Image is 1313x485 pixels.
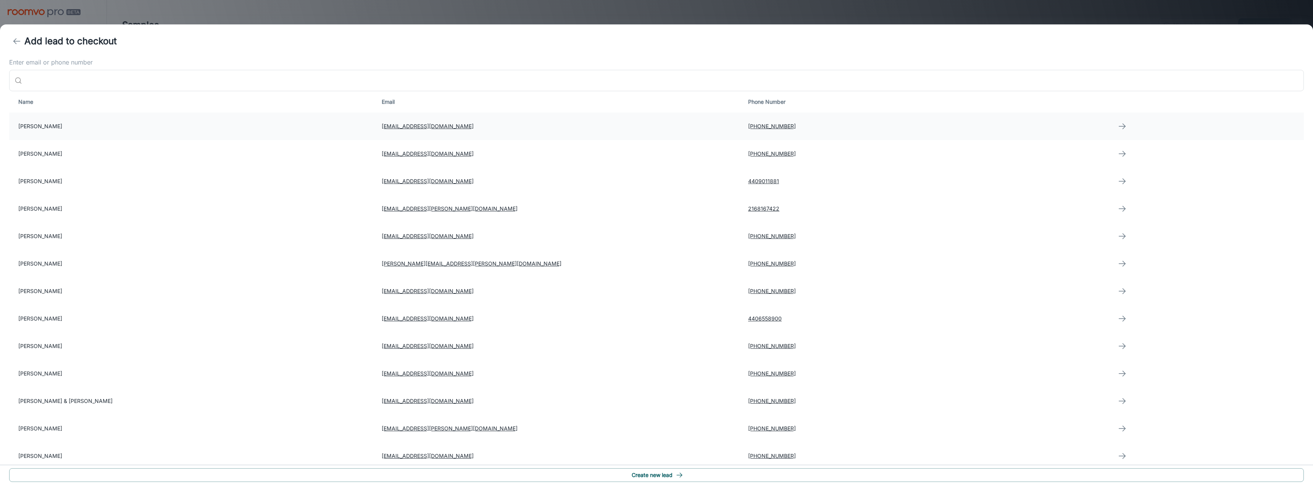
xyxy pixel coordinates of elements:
[376,91,742,113] th: Email
[9,195,376,222] td: [PERSON_NAME]
[382,178,474,184] a: [EMAIL_ADDRESS][DOMAIN_NAME]
[9,305,376,332] td: [PERSON_NAME]
[748,315,782,322] a: 4406558900
[382,453,474,459] a: [EMAIL_ADDRESS][DOMAIN_NAME]
[382,370,474,377] a: [EMAIL_ADDRESS][DOMAIN_NAME]
[9,91,376,113] th: Name
[9,58,1304,67] label: Enter email or phone number
[9,277,376,305] td: [PERSON_NAME]
[748,233,796,239] a: [PHONE_NUMBER]
[748,425,796,432] a: [PHONE_NUMBER]
[748,288,796,294] a: [PHONE_NUMBER]
[748,178,779,184] a: 4409011881
[382,260,561,267] a: [PERSON_NAME][EMAIL_ADDRESS][PERSON_NAME][DOMAIN_NAME]
[9,250,376,277] td: [PERSON_NAME]
[382,150,474,157] a: [EMAIL_ADDRESS][DOMAIN_NAME]
[382,343,474,349] a: [EMAIL_ADDRESS][DOMAIN_NAME]
[382,288,474,294] a: [EMAIL_ADDRESS][DOMAIN_NAME]
[748,398,796,404] a: [PHONE_NUMBER]
[382,398,474,404] a: [EMAIL_ADDRESS][DOMAIN_NAME]
[9,168,376,195] td: [PERSON_NAME]
[9,415,376,442] td: [PERSON_NAME]
[748,370,796,377] a: [PHONE_NUMBER]
[748,453,796,459] a: [PHONE_NUMBER]
[748,343,796,349] a: [PHONE_NUMBER]
[9,387,376,415] td: [PERSON_NAME] & [PERSON_NAME]
[9,113,376,140] td: [PERSON_NAME]
[9,222,376,250] td: [PERSON_NAME]
[748,123,796,129] a: [PHONE_NUMBER]
[748,205,779,212] a: 2168167422
[9,442,376,470] td: [PERSON_NAME]
[9,332,376,360] td: [PERSON_NAME]
[382,205,518,212] a: [EMAIL_ADDRESS][PERSON_NAME][DOMAIN_NAME]
[748,150,796,157] a: [PHONE_NUMBER]
[382,123,474,129] a: [EMAIL_ADDRESS][DOMAIN_NAME]
[9,468,1304,482] button: Create new lead
[9,140,376,168] td: [PERSON_NAME]
[9,360,376,387] td: [PERSON_NAME]
[24,34,117,48] h4: Add lead to checkout
[748,260,796,267] a: [PHONE_NUMBER]
[742,91,1108,113] th: Phone Number
[382,425,518,432] a: [EMAIL_ADDRESS][PERSON_NAME][DOMAIN_NAME]
[9,34,24,49] button: back
[382,315,474,322] a: [EMAIL_ADDRESS][DOMAIN_NAME]
[382,233,474,239] a: [EMAIL_ADDRESS][DOMAIN_NAME]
